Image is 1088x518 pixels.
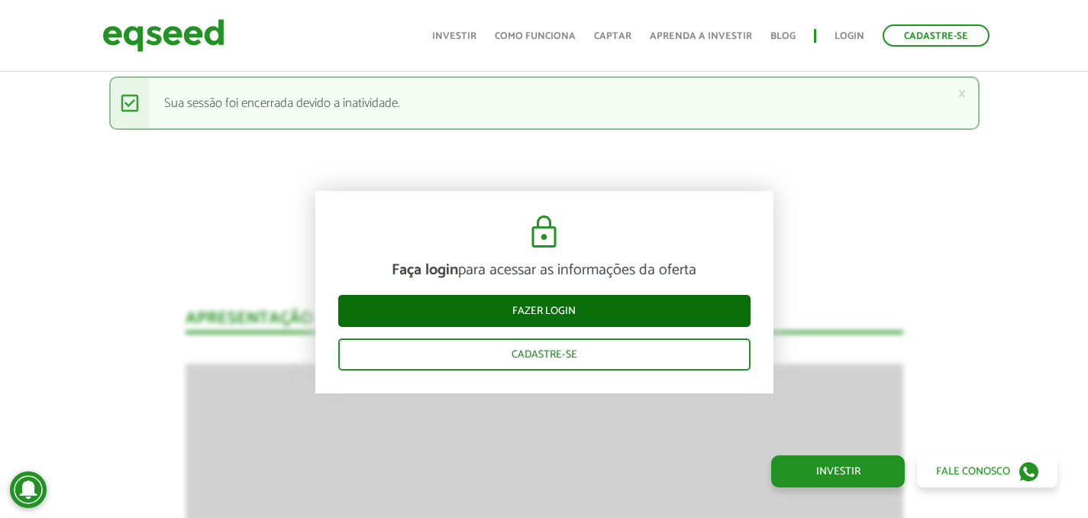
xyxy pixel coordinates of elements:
a: Investir [771,455,905,487]
a: Fale conosco [917,455,1057,487]
a: Aprenda a investir [650,31,752,41]
a: Cadastre-se [338,338,751,371]
a: Blog [770,31,796,41]
a: Cadastre-se [883,24,990,47]
div: Sua sessão foi encerrada devido a inatividade. [109,76,980,130]
a: Captar [594,31,631,41]
img: EqSeed [102,15,224,56]
a: Fazer login [338,295,751,327]
strong: Faça login [392,257,458,283]
p: para acessar as informações da oferta [338,261,751,280]
a: × [957,86,967,102]
a: Login [835,31,864,41]
a: Investir [432,31,476,41]
a: Como funciona [495,31,576,41]
img: cadeado.svg [525,214,563,251]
